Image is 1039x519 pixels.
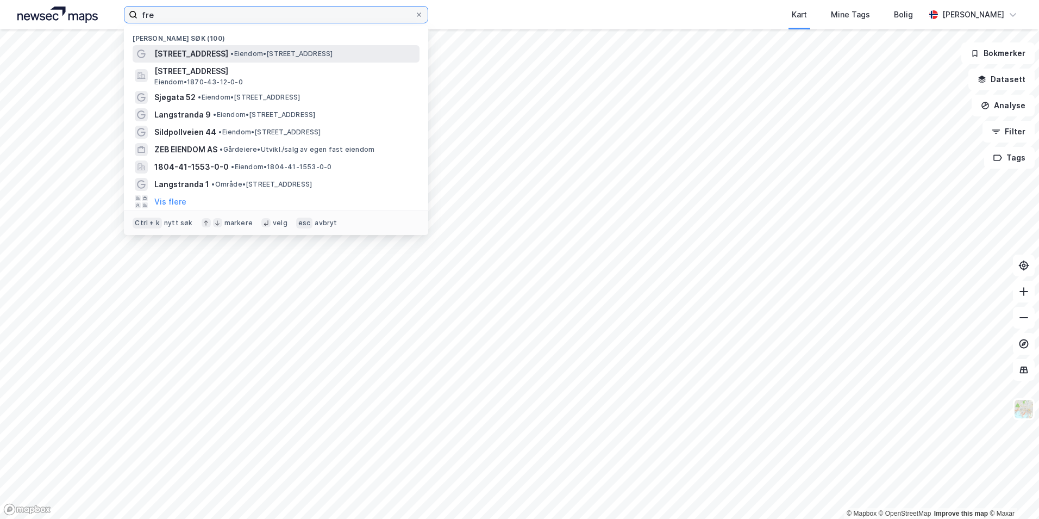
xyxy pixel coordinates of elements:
[3,503,51,516] a: Mapbox homepage
[831,8,870,21] div: Mine Tags
[231,163,234,171] span: •
[224,219,253,227] div: markere
[213,110,315,119] span: Eiendom • [STREET_ADDRESS]
[17,7,98,23] img: logo.a4113a55bc3d86da70a041830d287a7e.svg
[961,42,1035,64] button: Bokmerker
[1013,399,1034,419] img: Z
[296,218,313,228] div: esc
[894,8,913,21] div: Bolig
[154,195,186,208] button: Vis flere
[968,69,1035,90] button: Datasett
[985,467,1039,519] div: Kontrollprogram for chat
[315,219,337,227] div: avbryt
[154,47,228,60] span: [STREET_ADDRESS]
[154,143,217,156] span: ZEB EIENDOM AS
[985,467,1039,519] iframe: Chat Widget
[154,91,196,104] span: Sjøgata 52
[230,50,234,58] span: •
[198,93,201,101] span: •
[230,50,333,58] span: Eiendom • [STREET_ADDRESS]
[218,128,222,136] span: •
[154,126,216,139] span: Sildpollveien 44
[154,160,229,174] span: 1804-41-1553-0-0
[154,65,415,78] span: [STREET_ADDRESS]
[879,510,931,517] a: OpenStreetMap
[211,180,312,189] span: Område • [STREET_ADDRESS]
[273,219,287,227] div: velg
[934,510,988,517] a: Improve this map
[792,8,807,21] div: Kart
[982,121,1035,143] button: Filter
[154,108,211,121] span: Langstranda 9
[231,163,331,171] span: Eiendom • 1804-41-1553-0-0
[972,95,1035,116] button: Analyse
[211,180,215,188] span: •
[220,145,374,154] span: Gårdeiere • Utvikl./salg av egen fast eiendom
[137,7,415,23] input: Søk på adresse, matrikkel, gårdeiere, leietakere eller personer
[154,178,209,191] span: Langstranda 1
[154,78,242,86] span: Eiendom • 1870-43-12-0-0
[198,93,300,102] span: Eiendom • [STREET_ADDRESS]
[164,219,193,227] div: nytt søk
[942,8,1004,21] div: [PERSON_NAME]
[213,110,216,119] span: •
[220,145,223,153] span: •
[218,128,321,137] span: Eiendom • [STREET_ADDRESS]
[984,147,1035,169] button: Tags
[124,26,428,45] div: [PERSON_NAME] søk (100)
[847,510,877,517] a: Mapbox
[133,218,162,228] div: Ctrl + k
